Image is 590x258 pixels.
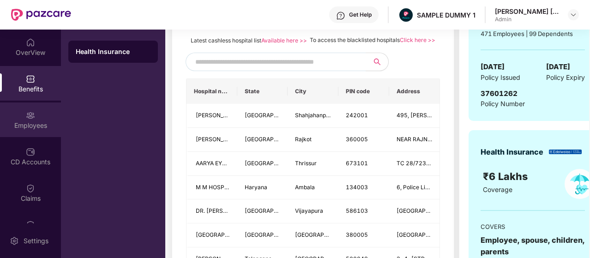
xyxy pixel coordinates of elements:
img: insurerLogo [549,150,582,155]
span: [GEOGRAPHIC_DATA] [245,136,302,143]
span: 495, [PERSON_NAME], Machinery Market [397,112,507,119]
td: NIPUN HOSPITAL [187,104,237,128]
span: [PERSON_NAME] Eye Hospitals Pvt Ltd [196,136,298,143]
span: 134003 [346,184,368,191]
div: Get Help [349,11,372,18]
span: Hospital name [194,88,230,95]
button: search [366,53,389,71]
th: PIN code [338,79,389,104]
span: Shahjahanpur [295,112,331,119]
span: [GEOGRAPHIC_DATA], [GEOGRAPHIC_DATA] [397,207,515,214]
a: Click here >> [400,36,435,43]
span: TC 28/723/1,2ND FLOOR PALLITHANAM, BUS STAND [397,160,540,167]
span: [DATE] [546,61,570,72]
span: Address [397,88,433,95]
th: City [288,79,338,104]
td: Vijayapura [288,199,338,223]
div: Health Insurance [76,47,151,56]
span: [GEOGRAPHIC_DATA] [245,231,302,238]
td: 6, Police Line, [389,176,440,200]
span: [GEOGRAPHIC_DATA], Onside ONGC Workshop [397,231,521,238]
span: 360005 [346,136,368,143]
td: Rajkot [288,128,338,152]
td: INDUS HOSPITAL [187,223,237,247]
span: 6, Police Line, [397,184,433,191]
td: Uttar Pradesh [237,104,288,128]
th: Address [389,79,440,104]
div: Health Insurance [481,146,543,158]
img: svg+xml;base64,PHN2ZyBpZD0iQ2xhaW0iIHhtbG5zPSJodHRwOi8vd3d3LnczLm9yZy8yMDAwL3N2ZyIgd2lkdGg9IjIwIi... [26,184,35,193]
img: svg+xml;base64,PHN2ZyBpZD0iQ2xhaW0iIHhtbG5zPSJodHRwOi8vd3d3LnczLm9yZy8yMDAwL3N2ZyIgd2lkdGg9IjIwIi... [26,220,35,229]
span: 37601262 [481,89,518,98]
td: M M HOSPITAL [187,176,237,200]
img: svg+xml;base64,PHN2ZyBpZD0iQmVuZWZpdHMiIHhtbG5zPSJodHRwOi8vd3d3LnczLm9yZy8yMDAwL3N2ZyIgd2lkdGg9Ij... [26,74,35,84]
td: Kerala [237,152,288,176]
img: svg+xml;base64,PHN2ZyBpZD0iSGVscC0zMngzMiIgeG1sbnM9Imh0dHA6Ly93d3cudzMub3JnLzIwMDAvc3ZnIiB3aWR0aD... [336,11,345,20]
span: 673101 [346,160,368,167]
span: [DATE] [481,61,505,72]
div: 471 Employees | 99 Dependents [481,29,585,38]
span: [GEOGRAPHIC_DATA] [245,160,302,167]
div: Employee, spouse, children, parents [481,234,585,258]
td: TC 28/723/1,2ND FLOOR PALLITHANAM, BUS STAND [389,152,440,176]
span: Policy Number [481,100,525,108]
td: BLDE Road GACCHIINKATTI, COLONY VIJAYAPUR [389,199,440,223]
td: Gujarat [237,223,288,247]
span: [PERSON_NAME][GEOGRAPHIC_DATA] [196,112,299,119]
img: New Pazcare Logo [11,9,71,21]
td: Motera Cross Road, Onside ONGC Workshop [389,223,440,247]
td: Ahmedabad [288,223,338,247]
img: svg+xml;base64,PHN2ZyBpZD0iQ0RfQWNjb3VudHMiIGRhdGEtbmFtZT0iQ0QgQWNjb3VudHMiIHhtbG5zPSJodHRwOi8vd3... [26,147,35,156]
span: ₹6 Lakhs [483,170,530,182]
div: [PERSON_NAME] [PERSON_NAME] [495,7,560,16]
td: Shahjahanpur [288,104,338,128]
th: Hospital name [187,79,237,104]
span: 242001 [346,112,368,119]
span: [GEOGRAPHIC_DATA] [196,231,253,238]
span: To access the blacklisted hospitals [310,36,400,43]
img: svg+xml;base64,PHN2ZyBpZD0iU2V0dGluZy0yMHgyMCIgeG1sbnM9Imh0dHA6Ly93d3cudzMub3JnLzIwMDAvc3ZnIiB3aW... [10,236,19,246]
img: svg+xml;base64,PHN2ZyBpZD0iSG9tZSIgeG1sbnM9Imh0dHA6Ly93d3cudzMub3JnLzIwMDAvc3ZnIiB3aWR0aD0iMjAiIG... [26,38,35,47]
img: svg+xml;base64,PHN2ZyBpZD0iRHJvcGRvd24tMzJ4MzIiIHhtbG5zPSJodHRwOi8vd3d3LnczLm9yZy8yMDAwL3N2ZyIgd2... [570,11,577,18]
div: Settings [21,236,51,246]
span: M M HOSPITAL [196,184,236,191]
span: [GEOGRAPHIC_DATA] [295,231,353,238]
div: COVERS [481,222,585,231]
span: Haryana [245,184,267,191]
span: [GEOGRAPHIC_DATA] [245,112,302,119]
span: AARYA EYE CARE [196,160,241,167]
span: Vijayapura [295,207,323,214]
span: [GEOGRAPHIC_DATA] [245,207,302,214]
td: AARYA EYE CARE [187,152,237,176]
span: search [366,58,388,66]
div: Admin [495,16,560,23]
a: Available here >> [261,37,307,44]
span: Coverage [483,186,512,193]
span: Policy Issued [481,72,520,83]
td: Netradeep Maxivision Eye Hospitals Pvt Ltd [187,128,237,152]
span: 380005 [346,231,368,238]
td: Karnataka [237,199,288,223]
td: Thrissur [288,152,338,176]
td: 495, Tarin Bahadurganj, Machinery Market [389,104,440,128]
span: Latest cashless hospital list [191,37,261,44]
span: Policy Expiry [546,72,585,83]
span: Rajkot [295,136,312,143]
img: Pazcare_Alternative_logo-01-01.png [399,8,413,22]
td: Haryana [237,176,288,200]
td: Ambala [288,176,338,200]
span: Thrissur [295,160,317,167]
img: svg+xml;base64,PHN2ZyBpZD0iRW1wbG95ZWVzIiB4bWxucz0iaHR0cDovL3d3dy53My5vcmcvMjAwMC9zdmciIHdpZHRoPS... [26,111,35,120]
span: DR. [PERSON_NAME][GEOGRAPHIC_DATA]- Only For SKDRDP [196,207,361,214]
span: 586103 [346,207,368,214]
td: DR. BIDARIS ASHWINI HOSPITAL- Only For SKDRDP [187,199,237,223]
th: State [237,79,288,104]
td: Gujarat [237,128,288,152]
td: NEAR RAJNAGAR CHOWK NANA MUVA MAIN ROAD, BESIDE SURYAMUKHI HANUMAN TEMPLE [389,128,440,152]
div: SAMPLE DUMMY 1 [417,11,476,19]
span: Ambala [295,184,315,191]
